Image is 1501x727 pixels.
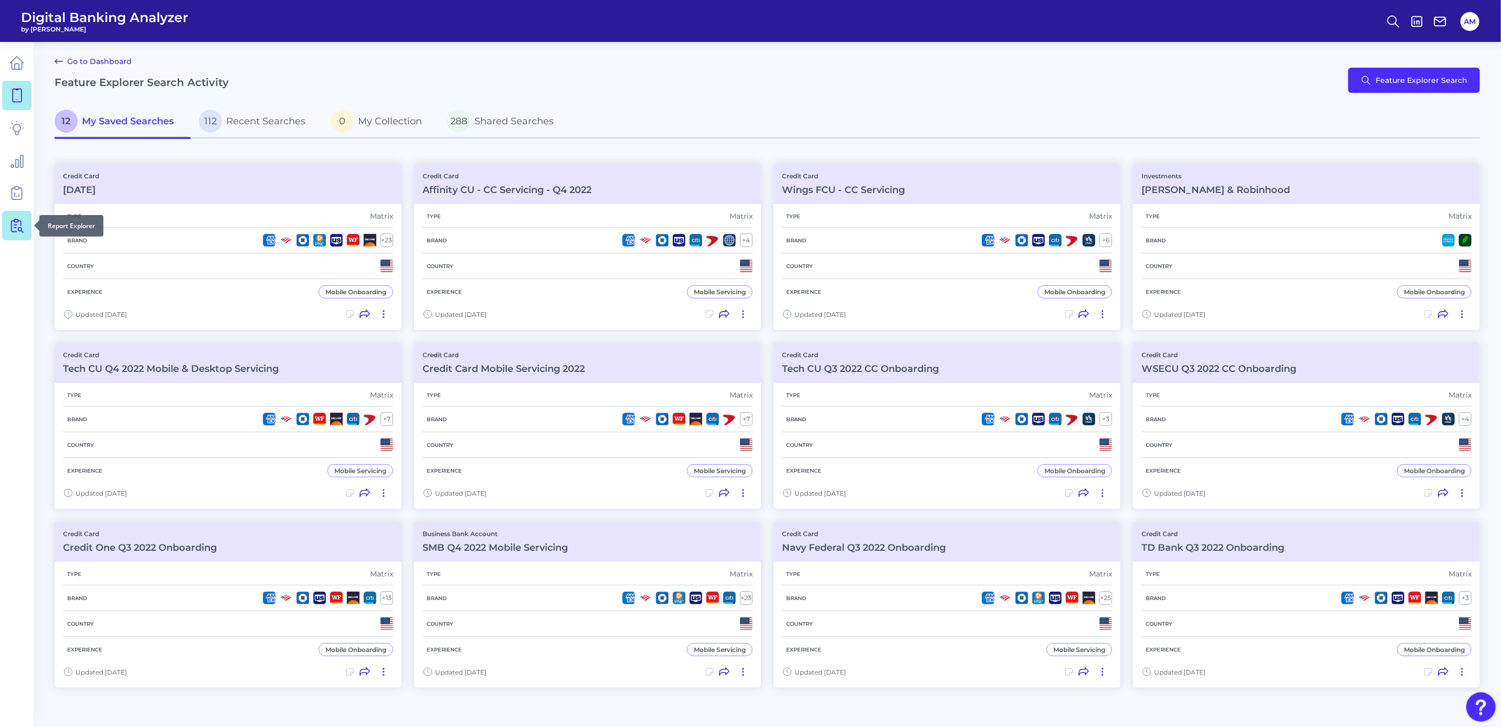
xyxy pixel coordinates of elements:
h5: Brand [1141,595,1170,602]
span: by [PERSON_NAME] [21,25,188,33]
div: Matrix [1089,569,1112,579]
div: Mobile Onboarding [1404,646,1465,654]
h3: Tech CU Q3 2022 CC Onboarding [782,363,939,375]
h5: Experience [422,646,466,653]
span: Feature Explorer Search [1376,76,1467,84]
h5: Brand [1141,416,1170,423]
a: 12My Saved Searches [55,105,191,139]
span: My Collection [358,115,422,127]
button: AM [1461,12,1479,31]
span: Updated [DATE] [1154,311,1206,318]
h5: Experience [422,467,466,474]
div: Matrix [370,211,393,221]
span: Updated [DATE] [76,668,127,676]
p: Credit Card [422,172,591,180]
button: Open Resource Center [1466,692,1496,722]
div: Mobile Servicing [694,646,746,654]
div: Mobile Servicing [1053,646,1105,654]
span: Shared Searches [474,115,554,127]
h5: Brand [63,416,91,423]
h5: Country [422,263,458,270]
h3: SMB Q4 2022 Mobile Servicing [422,542,568,553]
h5: Country [782,621,817,627]
a: Credit CardTech CU Q4 2022 Mobile & Desktop ServicingTypeMatrixBrand+7CountryExperienceMobile Ser... [55,343,401,509]
h5: Brand [782,416,810,423]
span: Recent Searches [226,115,305,127]
h5: Brand [422,237,451,244]
div: Report Explorer [39,215,103,237]
h2: Feature Explorer Search Activity [55,76,229,89]
a: 288Shared Searches [439,105,570,139]
span: 112 [199,110,222,133]
span: Updated [DATE] [76,311,127,318]
h5: Brand [422,416,451,423]
a: Business Bank AccountSMB Q4 2022 Mobile ServicingTypeMatrixBrand+23CountryExperienceMobile Servic... [414,521,761,688]
div: Mobile Onboarding [1404,467,1465,475]
h5: Country [782,442,817,448]
span: My Saved Searches [82,115,174,127]
button: Feature Explorer Search [1348,68,1480,93]
div: Mobile Onboarding [325,288,386,296]
span: 0 [331,110,354,133]
div: Matrix [730,569,753,579]
div: + 4 [740,233,753,247]
span: Digital Banking Analyzer [21,9,188,25]
h5: Type [63,571,86,578]
h3: WSECU Q3 2022 CC Onboarding [1141,363,1296,375]
span: Updated [DATE] [1154,668,1206,676]
div: Mobile Servicing [334,467,386,475]
div: Mobile Onboarding [1404,288,1465,296]
div: + 25 [1100,591,1112,605]
div: + 23 [740,591,753,605]
div: + 3 [1100,412,1112,426]
h5: Experience [1141,288,1185,295]
span: 12 [55,110,78,133]
span: Updated [DATE] [435,489,487,497]
a: Credit CardTD Bank Q3 2022 OnboardingTypeMatrixBrand+3CountryExperienceMobile OnboardingUpdated [... [1133,521,1480,688]
span: Updated [DATE] [1154,489,1206,497]
p: Credit Card [1141,351,1296,359]
h5: Brand [422,595,451,602]
a: Credit CardTech CU Q3 2022 CC OnboardingTypeMatrixBrand+3CountryExperienceMobile OnboardingUpdate... [774,343,1121,509]
span: Updated [DATE] [76,489,127,497]
div: Mobile Servicing [694,288,746,296]
h3: TD Bank Q3 2022 Onboarding [1141,542,1284,553]
div: + 13 [380,591,393,605]
h5: Experience [1141,646,1185,653]
span: 288 [447,110,470,133]
a: Credit CardNavy Federal Q3 2022 OnboardingTypeMatrixBrand+25CountryExperienceMobile ServicingUpda... [774,521,1121,688]
a: Credit CardWings FCU - CC ServicingTypeMatrixBrand+6CountryExperienceMobile OnboardingUpdated [DATE] [774,164,1121,330]
h5: Type [1141,392,1164,399]
h5: Brand [63,237,91,244]
p: Credit Card [782,351,939,359]
a: Credit CardCredit Card Mobile Servicing 2022TypeMatrixBrand+7CountryExperienceMobile ServicingUpd... [414,343,761,509]
h3: Affinity CU - CC Servicing - Q4 2022 [422,184,591,196]
h5: Country [422,621,458,627]
div: Matrix [730,390,753,400]
div: Matrix [370,390,393,400]
span: Updated [DATE] [435,311,487,318]
h5: Experience [63,646,107,653]
a: Credit CardAffinity CU - CC Servicing - Q4 2022TypeMatrixBrand+4CountryExperienceMobile Servicing... [414,164,761,330]
div: Matrix [1089,211,1112,221]
h3: Wings FCU - CC Servicing [782,184,905,196]
div: Matrix [730,211,753,221]
h5: Experience [782,288,826,295]
h5: Country [63,442,98,448]
h5: Brand [63,595,91,602]
div: Matrix [1089,390,1112,400]
div: Matrix [1449,569,1472,579]
div: Matrix [1449,390,1472,400]
div: Matrix [1449,211,1472,221]
h5: Experience [63,467,107,474]
h5: Brand [1141,237,1170,244]
h5: Type [422,571,445,578]
h5: Country [1141,263,1177,270]
div: Mobile Onboarding [1044,467,1105,475]
div: Mobile Onboarding [325,646,386,654]
h5: Type [63,392,86,399]
h5: Type [1141,571,1164,578]
a: Credit CardWSECU Q3 2022 CC OnboardingTypeMatrixBrand+4CountryExperienceMobile OnboardingUpdated ... [1133,343,1480,509]
a: Investments[PERSON_NAME] & RobinhoodTypeMatrixBrandCountryExperienceMobile OnboardingUpdated [DATE] [1133,164,1480,330]
a: Credit CardCredit One Q3 2022 OnboardingTypeMatrixBrand+13CountryExperienceMobile OnboardingUpdat... [55,521,401,688]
